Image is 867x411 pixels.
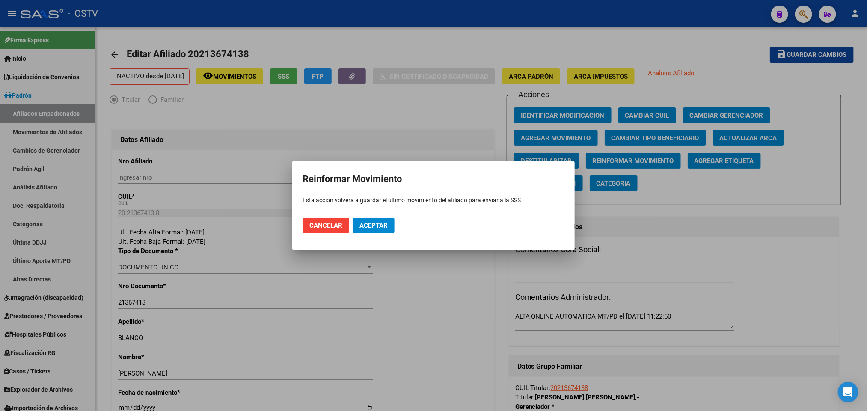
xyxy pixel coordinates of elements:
[838,382,858,402] div: Open Intercom Messenger
[353,218,395,233] button: Aceptar
[303,218,349,233] button: Cancelar
[359,222,388,229] span: Aceptar
[303,171,564,187] h2: Reinformar Movimiento
[309,222,342,229] span: Cancelar
[303,196,564,205] p: Esta acción volverá a guardar el último movimiento del afiliado para enviar a la SSS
